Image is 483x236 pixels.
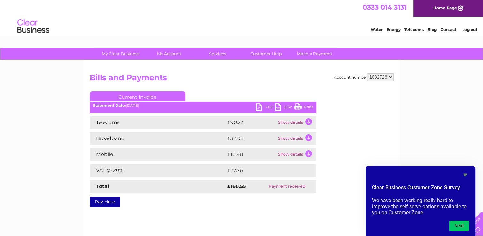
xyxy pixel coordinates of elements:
a: Contact [441,27,456,32]
a: Services [191,48,244,60]
a: Current Invoice [90,91,185,101]
a: PDF [256,103,275,113]
strong: Total [96,183,109,189]
a: Pay Here [90,197,120,207]
td: Payment received [258,180,316,193]
a: Telecoms [404,27,424,32]
p: We have been working really hard to improve the self-serve options available to you on Customer Zone [372,197,469,216]
a: Energy [387,27,401,32]
td: Telecoms [90,116,226,129]
div: Clear Business Customer Zone Survey [372,171,469,231]
h2: Bills and Payments [90,73,394,85]
td: £32.08 [226,132,276,145]
div: Account number [334,73,394,81]
h2: Clear Business Customer Zone Survey [372,184,469,195]
a: My Clear Business [94,48,147,60]
td: Mobile [90,148,226,161]
div: [DATE] [90,103,316,108]
td: Broadband [90,132,226,145]
a: Water [371,27,383,32]
a: Print [294,103,313,113]
a: Customer Help [240,48,292,60]
td: Show details [276,148,316,161]
td: £16.48 [226,148,276,161]
a: Make A Payment [288,48,341,60]
td: £90.23 [226,116,276,129]
a: My Account [143,48,195,60]
b: Statement Date: [93,103,126,108]
strong: £166.55 [227,183,246,189]
div: Clear Business is a trading name of Verastar Limited (registered in [GEOGRAPHIC_DATA] No. 3667643... [91,4,393,31]
a: Blog [427,27,437,32]
a: Log out [462,27,477,32]
a: CSV [275,103,294,113]
button: Hide survey [461,171,469,179]
td: Show details [276,116,316,129]
img: logo.png [17,17,49,36]
button: Next question [449,221,469,231]
a: 0333 014 3131 [363,3,407,11]
td: Show details [276,132,316,145]
td: £27.76 [226,164,303,177]
td: VAT @ 20% [90,164,226,177]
